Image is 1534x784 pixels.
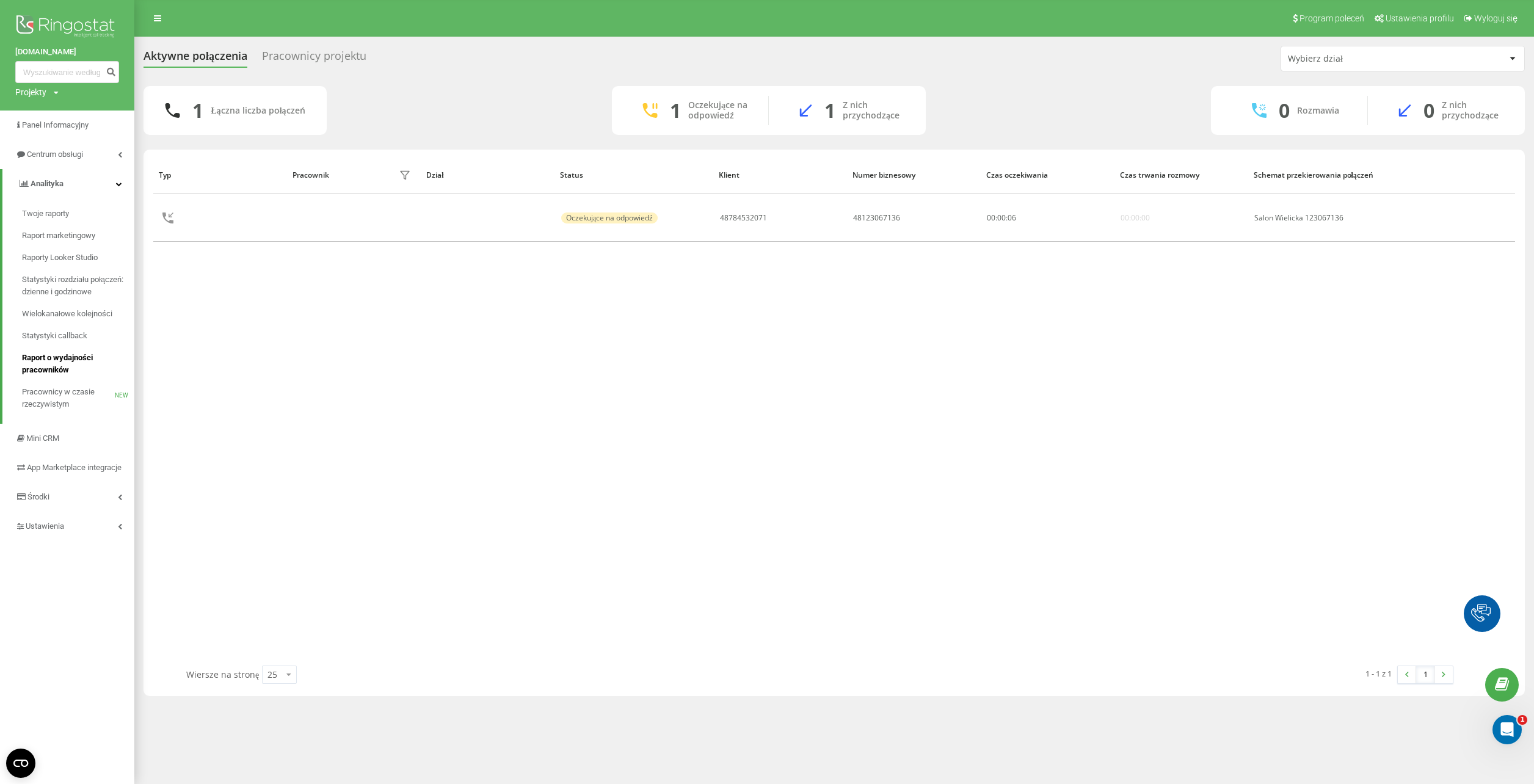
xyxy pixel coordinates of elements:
a: Wielokanałowe kolejności [22,303,134,325]
div: Schemat przekierowania połączeń [1254,171,1376,180]
a: Statystyki rozdziału połączeń: dzienne i godzinowe [22,269,134,303]
span: 1 [1518,715,1527,725]
div: Pracownik [293,171,329,180]
div: Aktywne połączenia [144,49,247,68]
div: Łączna liczba połączeń [211,106,305,116]
div: Dział [426,171,548,180]
div: 48123067136 [853,214,900,222]
a: Raporty Looker Studio [22,247,134,269]
div: Rozmawia [1297,106,1339,116]
div: Czas oczekiwania [986,171,1108,180]
div: Typ [159,171,281,180]
span: Statystyki rozdziału połączeń: dzienne i godzinowe [22,274,128,298]
div: Projekty [15,86,46,98]
div: 0 [1423,99,1434,122]
span: Centrum obsługi [27,150,83,159]
a: Statystyki callback [22,325,134,347]
div: : : [987,214,1016,222]
span: Raport o wydajności pracowników [22,352,128,376]
a: Raport o wydajności pracowników [22,347,134,381]
div: 00:00:00 [1121,214,1150,222]
span: Ustawienia [26,521,64,531]
span: Raport marketingowy [22,230,95,242]
div: 1 - 1 z 1 [1365,667,1392,680]
div: Wybierz dział [1288,54,1434,64]
span: Wyloguj się [1474,13,1518,23]
div: Czas trwania rozmowy [1120,171,1242,180]
button: Open CMP widget [6,749,35,778]
a: [DOMAIN_NAME] [15,46,119,58]
div: Numer biznesowy [852,171,975,180]
a: Twoje raporty [22,203,134,225]
div: Status [560,171,707,180]
a: 1 [1416,666,1434,683]
div: Z nich przychodzące [843,100,907,121]
span: Statystyki callback [22,330,87,342]
span: Pracownicy w czasie rzeczywistym [22,386,115,410]
div: Klient [719,171,841,180]
span: Ustawienia profilu [1386,13,1454,23]
div: 1 [824,99,835,122]
img: Ringostat logo [15,12,119,43]
div: Salon Wielicka 123067136 [1254,214,1375,222]
div: Z nich przychodzące [1442,100,1507,121]
span: Wielokanałowe kolejności [22,308,112,320]
span: 00 [987,212,995,223]
span: App Marketplace integracje [27,463,122,472]
div: Pracownicy projektu [262,49,366,68]
div: 1 [192,99,203,122]
a: Raport marketingowy [22,225,134,247]
span: Twoje raporty [22,208,69,220]
div: 1 [670,99,681,122]
div: 25 [267,669,277,681]
div: Oczekujące na odpowiedź [688,100,750,121]
span: 00 [997,212,1006,223]
span: Środki [27,492,49,501]
div: 48784532071 [720,214,767,222]
a: Analityka [2,169,134,198]
div: 0 [1279,99,1290,122]
a: Pracownicy w czasie rzeczywistymNEW [22,381,134,415]
span: Analityka [31,179,64,188]
span: 06 [1008,212,1016,223]
span: Raporty Looker Studio [22,252,98,264]
span: Wiersze na stronę [186,669,259,680]
input: Wyszukiwanie według numeru [15,61,119,83]
div: Oczekujące na odpowiedź [561,212,658,223]
span: Mini CRM [26,434,59,443]
span: Program poleceń [1300,13,1364,23]
iframe: Intercom live chat [1492,715,1522,744]
span: Panel Informacyjny [22,120,89,129]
